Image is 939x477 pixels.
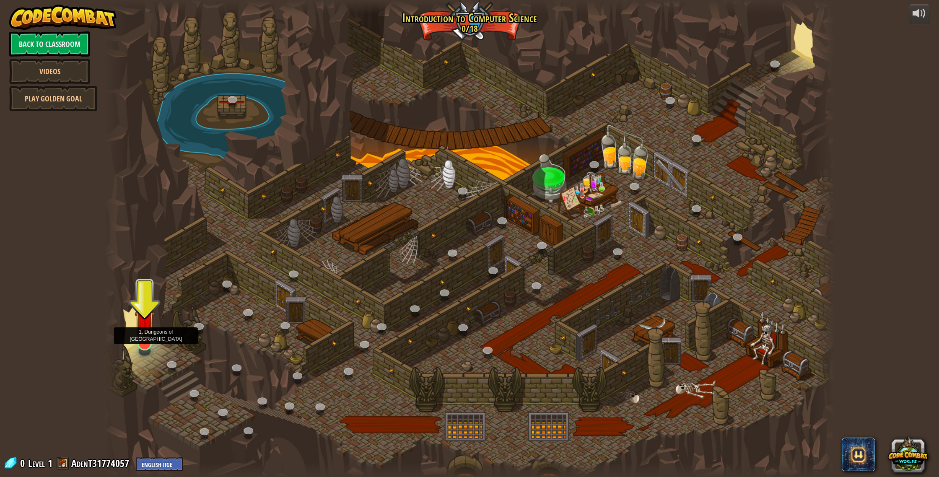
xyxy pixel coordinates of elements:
a: Videos [9,59,90,84]
a: Back to Classroom [9,31,90,57]
span: 1 [48,456,52,470]
button: Adjust volume [909,5,930,24]
img: CodeCombat - Learn how to code by playing a game [9,5,117,30]
span: Level [28,456,45,470]
a: AdenT31774057 [71,456,132,470]
span: 0 [20,456,27,470]
img: level-banner-unstarted.png [135,297,155,344]
a: Play Golden Goal [9,86,97,111]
